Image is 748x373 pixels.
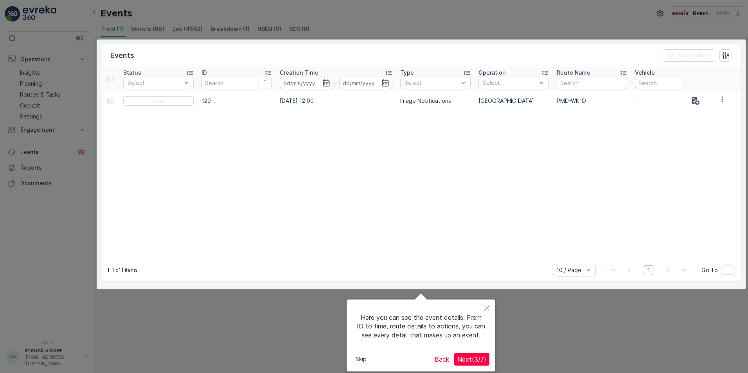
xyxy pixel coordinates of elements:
button: Back [432,353,452,366]
button: Skip [352,353,370,365]
div: Here you can see the event details. From ID to time, route details to actions, you can see every ... [347,299,495,371]
button: Close [478,299,495,317]
button: Next [454,353,489,366]
div: Here you can see the event details. From ID to time, route details to actions, you can see every ... [352,305,489,347]
span: Next ( 3 / 7 ) [457,355,486,363]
